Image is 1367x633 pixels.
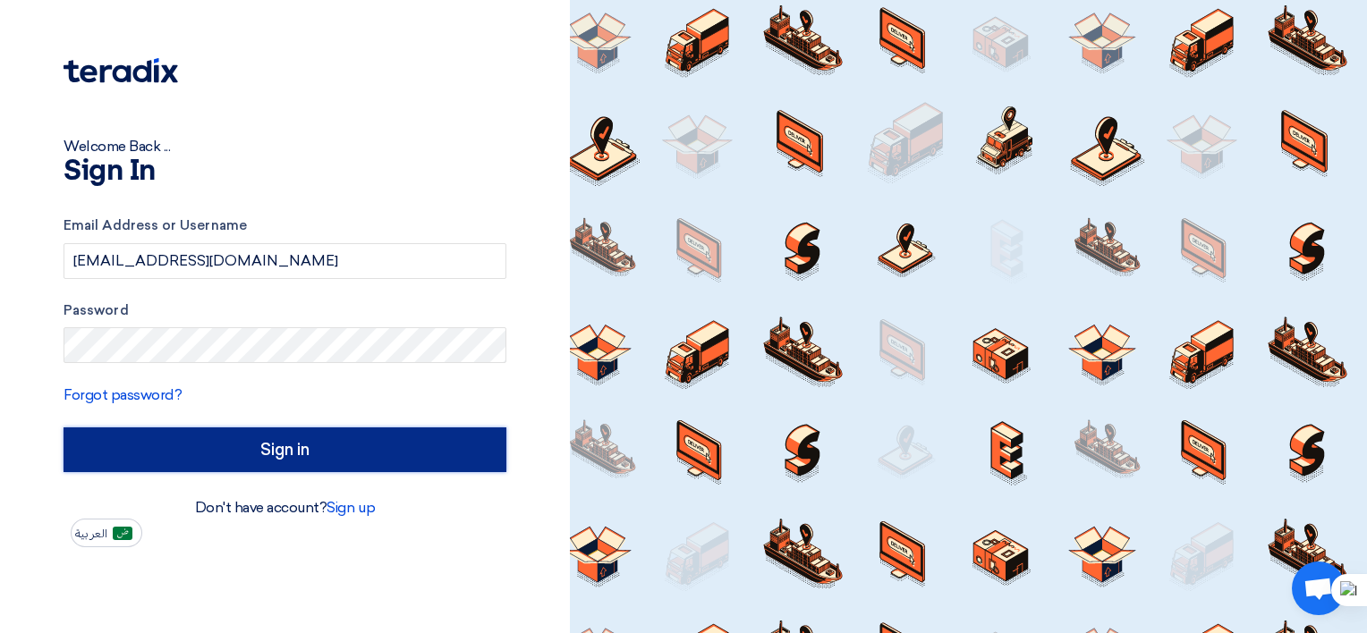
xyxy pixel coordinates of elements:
span: العربية [75,527,107,540]
div: Open chat [1292,561,1346,615]
input: Enter your business email or username [64,243,506,279]
a: Sign up [327,499,375,516]
img: Teradix logo [64,58,178,83]
div: Welcome Back ... [64,136,506,157]
h1: Sign In [64,157,506,186]
div: Don't have account? [64,497,506,519]
input: Sign in [64,427,506,472]
button: العربية [71,519,142,547]
img: ar-AR.png [113,527,132,540]
a: Forgot password? [64,386,182,403]
label: Email Address or Username [64,215,506,236]
label: Password [64,300,506,321]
